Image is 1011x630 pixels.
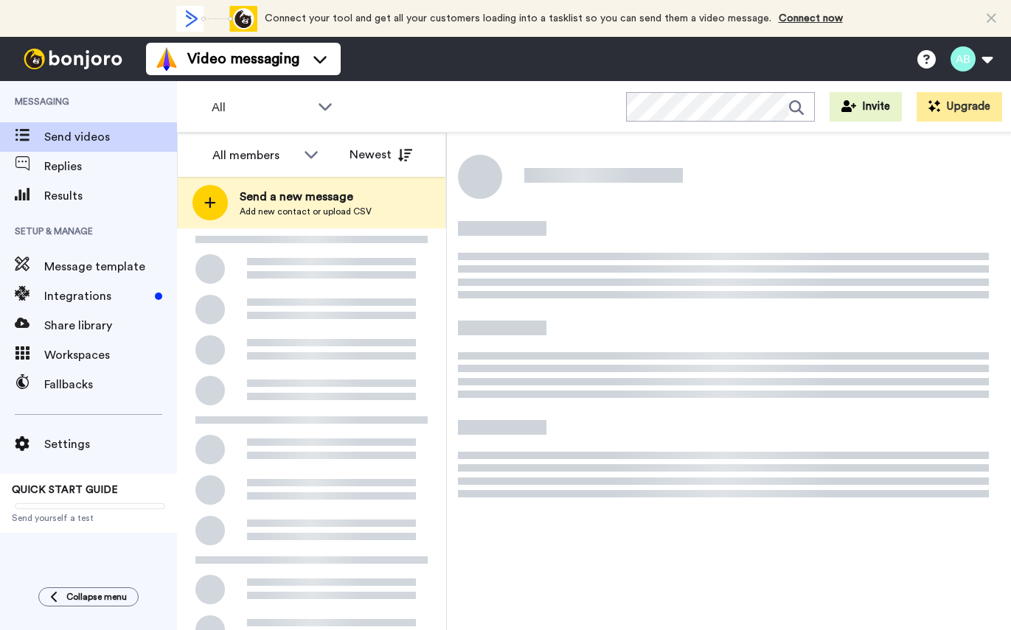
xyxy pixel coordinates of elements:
span: QUICK START GUIDE [12,485,118,495]
span: Message template [44,258,177,276]
span: Results [44,187,177,205]
span: Send a new message [240,188,372,206]
span: Workspaces [44,346,177,364]
span: Fallbacks [44,376,177,393]
span: Send videos [44,128,177,146]
span: Integrations [44,287,149,305]
span: All [212,99,310,116]
span: Collapse menu [66,591,127,603]
span: Settings [44,435,177,453]
button: Collapse menu [38,587,139,606]
button: Invite [830,92,902,122]
span: Connect your tool and get all your customers loading into a tasklist so you can send them a video... [265,13,771,24]
span: Video messaging [187,49,299,69]
div: All members [212,147,296,164]
button: Upgrade [917,92,1002,122]
div: animation [176,6,257,32]
img: bj-logo-header-white.svg [18,49,128,69]
a: Connect now [779,13,843,24]
span: Share library [44,317,177,335]
span: Send yourself a test [12,512,165,524]
span: Replies [44,158,177,175]
button: Newest [338,140,423,169]
img: vm-color.svg [155,47,178,71]
span: Add new contact or upload CSV [240,206,372,217]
